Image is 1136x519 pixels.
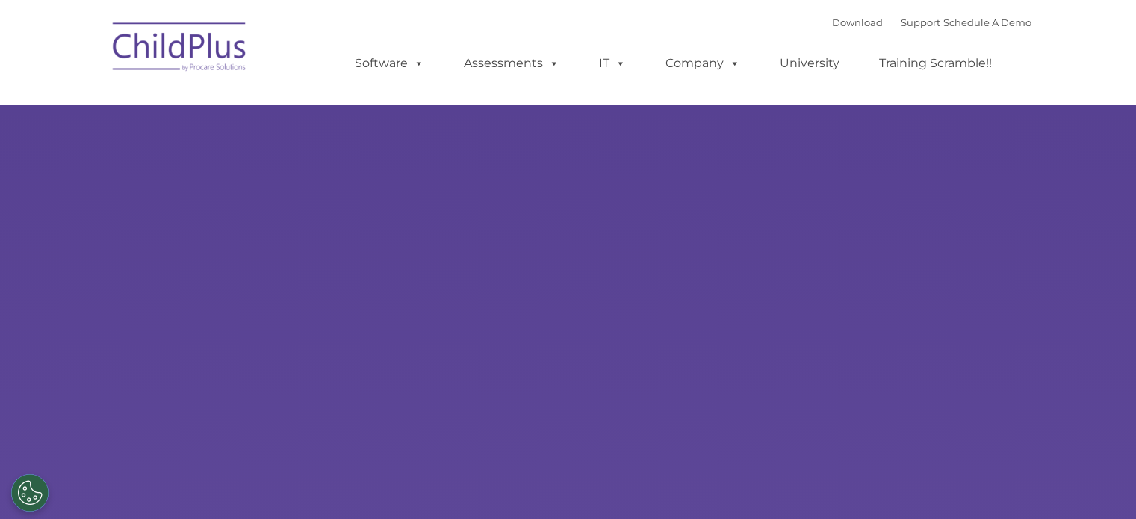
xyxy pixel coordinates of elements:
img: ChildPlus by Procare Solutions [105,12,255,87]
a: Support [901,16,940,28]
a: University [765,49,854,78]
a: Schedule A Demo [943,16,1031,28]
a: Software [340,49,439,78]
button: Cookies Settings [11,474,49,512]
a: IT [584,49,641,78]
a: Download [832,16,883,28]
a: Assessments [449,49,574,78]
font: | [832,16,1031,28]
a: Training Scramble!! [864,49,1007,78]
a: Company [651,49,755,78]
